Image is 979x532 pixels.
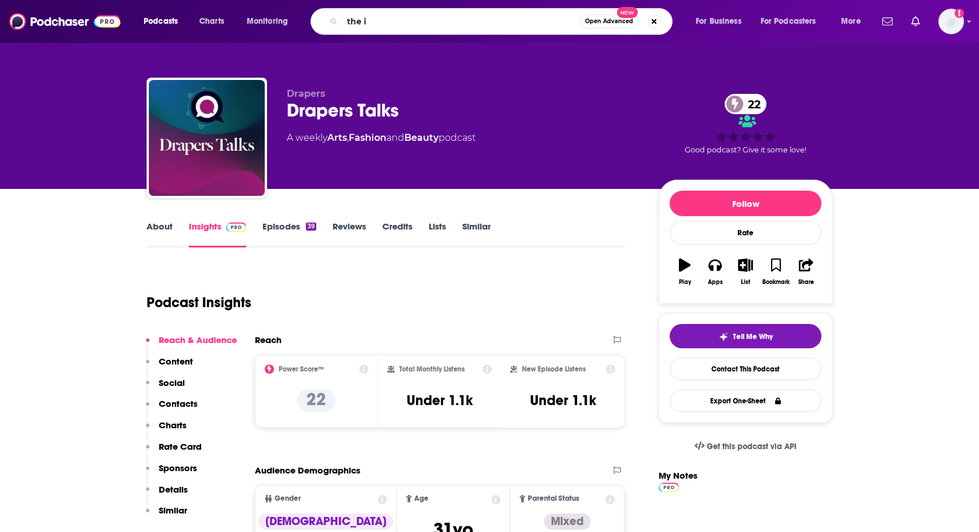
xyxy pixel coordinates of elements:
[696,13,741,30] span: For Business
[659,483,679,492] img: Podchaser Pro
[262,221,316,247] a: Episodes39
[688,12,756,31] button: open menu
[255,465,360,476] h2: Audience Demographics
[429,221,446,247] a: Lists
[159,505,187,516] p: Similar
[938,9,964,34] img: User Profile
[349,132,386,143] a: Fashion
[226,223,246,232] img: Podchaser Pro
[407,392,473,409] h3: Under 1.1k
[144,13,178,30] span: Podcasts
[255,334,282,345] h2: Reach
[189,221,246,247] a: InsightsPodchaser Pro
[146,441,202,462] button: Rate Card
[798,279,814,286] div: Share
[159,356,193,367] p: Content
[878,12,897,31] a: Show notifications dropdown
[159,334,237,345] p: Reach & Audience
[462,221,491,247] a: Similar
[733,332,773,341] span: Tell Me Why
[399,365,465,373] h2: Total Monthly Listens
[685,145,806,154] span: Good podcast? Give it some love!
[297,389,335,412] p: 22
[322,8,684,35] div: Search podcasts, credits, & more...
[192,12,231,31] a: Charts
[279,365,324,373] h2: Power Score™
[580,14,638,28] button: Open AdvancedNew
[275,495,301,502] span: Gender
[159,484,188,495] p: Details
[146,334,237,356] button: Reach & Audience
[247,13,288,30] span: Monitoring
[146,356,193,377] button: Content
[617,7,638,18] span: New
[707,442,797,451] span: Get this podcast via API
[258,513,393,530] div: [DEMOGRAPHIC_DATA]
[239,12,303,31] button: open menu
[700,251,730,293] button: Apps
[938,9,964,34] span: Logged in as KSKristina
[708,279,723,286] div: Apps
[679,279,691,286] div: Play
[544,513,591,530] div: Mixed
[670,389,821,412] button: Export One-Sheet
[955,9,964,18] svg: Add a profile image
[159,462,197,473] p: Sponsors
[147,221,173,247] a: About
[404,132,439,143] a: Beauty
[146,398,198,420] button: Contacts
[382,221,412,247] a: Credits
[670,324,821,348] button: tell me why sparkleTell Me Why
[333,221,366,247] a: Reviews
[159,441,202,452] p: Rate Card
[833,12,875,31] button: open menu
[136,12,193,31] button: open menu
[659,470,697,490] label: My Notes
[530,392,596,409] h3: Under 1.1k
[306,223,316,231] div: 39
[659,481,679,492] a: Pro website
[761,13,816,30] span: For Podcasters
[146,377,185,399] button: Social
[146,420,187,441] button: Charts
[9,10,120,32] img: Podchaser - Follow, Share and Rate Podcasts
[327,132,347,143] a: Arts
[146,484,188,505] button: Details
[522,365,586,373] h2: New Episode Listens
[159,398,198,409] p: Contacts
[753,12,833,31] button: open menu
[659,88,832,160] div: 22Good podcast? Give it some love!
[730,251,761,293] button: List
[147,294,251,311] h1: Podcast Insights
[414,495,429,502] span: Age
[149,80,265,196] img: Drapers Talks
[841,13,861,30] span: More
[386,132,404,143] span: and
[685,432,806,461] a: Get this podcast via API
[146,462,197,484] button: Sponsors
[907,12,925,31] a: Show notifications dropdown
[287,88,326,99] span: Drapers
[287,131,476,145] div: A weekly podcast
[199,13,224,30] span: Charts
[670,358,821,380] a: Contact This Podcast
[159,377,185,388] p: Social
[528,495,579,502] span: Parental Status
[938,9,964,34] button: Show profile menu
[762,279,790,286] div: Bookmark
[342,12,580,31] input: Search podcasts, credits, & more...
[347,132,349,143] span: ,
[670,191,821,216] button: Follow
[146,505,187,526] button: Similar
[159,420,187,431] p: Charts
[791,251,821,293] button: Share
[670,251,700,293] button: Play
[719,332,728,341] img: tell me why sparkle
[670,221,821,245] div: Rate
[585,19,633,24] span: Open Advanced
[741,279,750,286] div: List
[761,251,791,293] button: Bookmark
